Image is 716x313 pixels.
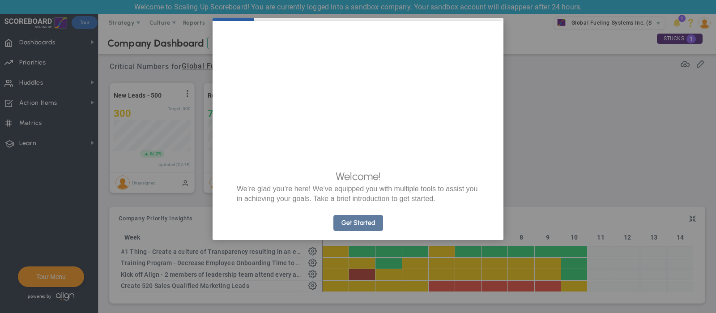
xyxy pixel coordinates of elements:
[237,185,477,202] span: We’re glad you’re here! We’ve equipped you with multiple tools to assist you in achieving your go...
[213,18,254,21] div: current step
[333,215,383,231] a: Get Started
[237,31,479,167] iframe: 2 Min Overview - V2
[485,21,501,37] a: Close modal
[336,170,380,183] span: Welcome!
